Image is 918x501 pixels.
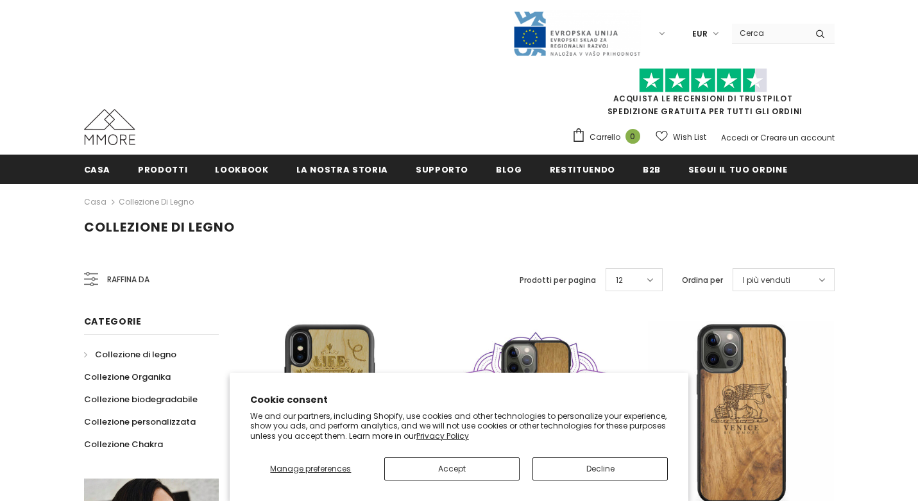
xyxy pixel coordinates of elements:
[250,411,668,441] p: We and our partners, including Shopify, use cookies and other technologies to personalize your ex...
[732,24,806,42] input: Search Site
[416,430,469,441] a: Privacy Policy
[84,155,111,183] a: Casa
[119,196,194,207] a: Collezione di legno
[296,164,388,176] span: La nostra storia
[572,74,835,117] span: SPEDIZIONE GRATUITA PER TUTTI GLI ORDINI
[688,164,787,176] span: Segui il tuo ordine
[215,164,268,176] span: Lookbook
[520,274,596,287] label: Prodotti per pagina
[84,438,163,450] span: Collezione Chakra
[513,28,641,38] a: Javni Razpis
[250,393,668,407] h2: Cookie consent
[84,343,176,366] a: Collezione di legno
[416,155,468,183] a: supporto
[84,315,142,328] span: Categorie
[496,164,522,176] span: Blog
[84,388,198,411] a: Collezione biodegradabile
[84,366,171,388] a: Collezione Organika
[616,274,623,287] span: 12
[138,155,187,183] a: Prodotti
[613,93,793,104] a: Acquista le recensioni di TrustPilot
[590,131,620,144] span: Carrello
[84,371,171,383] span: Collezione Organika
[84,416,196,428] span: Collezione personalizzata
[296,155,388,183] a: La nostra storia
[84,411,196,433] a: Collezione personalizzata
[138,164,187,176] span: Prodotti
[751,132,758,143] span: or
[682,274,723,287] label: Ordina per
[107,273,149,287] span: Raffina da
[496,155,522,183] a: Blog
[215,155,268,183] a: Lookbook
[84,109,135,145] img: Casi MMORE
[84,433,163,455] a: Collezione Chakra
[692,28,708,40] span: EUR
[743,274,790,287] span: I più venduti
[721,132,749,143] a: Accedi
[550,155,615,183] a: Restituendo
[688,155,787,183] a: Segui il tuo ordine
[625,129,640,144] span: 0
[84,218,235,236] span: Collezione di legno
[84,164,111,176] span: Casa
[656,126,706,148] a: Wish List
[513,10,641,57] img: Javni Razpis
[95,348,176,361] span: Collezione di legno
[84,194,106,210] a: Casa
[250,457,371,480] button: Manage preferences
[760,132,835,143] a: Creare un account
[416,164,468,176] span: supporto
[643,155,661,183] a: B2B
[639,68,767,93] img: Fidati di Pilot Stars
[270,463,351,474] span: Manage preferences
[384,457,520,480] button: Accept
[643,164,661,176] span: B2B
[673,131,706,144] span: Wish List
[532,457,668,480] button: Decline
[84,393,198,405] span: Collezione biodegradabile
[572,128,647,147] a: Carrello 0
[550,164,615,176] span: Restituendo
